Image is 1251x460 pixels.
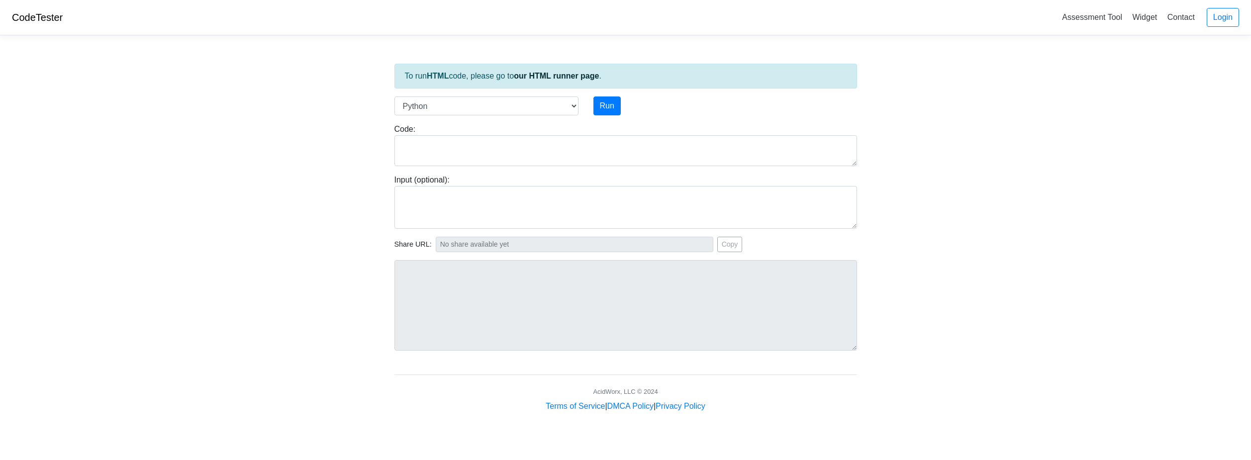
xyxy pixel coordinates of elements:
[12,12,63,23] a: CodeTester
[394,239,432,250] span: Share URL:
[546,400,705,412] div: | |
[1207,8,1239,27] a: Login
[607,402,654,410] a: DMCA Policy
[427,72,449,80] strong: HTML
[387,174,865,229] div: Input (optional):
[436,237,713,252] input: No share available yet
[593,387,658,396] div: AcidWorx, LLC © 2024
[1128,9,1161,25] a: Widget
[394,64,857,89] div: To run code, please go to .
[593,96,621,115] button: Run
[717,237,743,252] button: Copy
[1163,9,1199,25] a: Contact
[514,72,599,80] a: our HTML runner page
[656,402,705,410] a: Privacy Policy
[387,123,865,166] div: Code:
[1058,9,1126,25] a: Assessment Tool
[546,402,605,410] a: Terms of Service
